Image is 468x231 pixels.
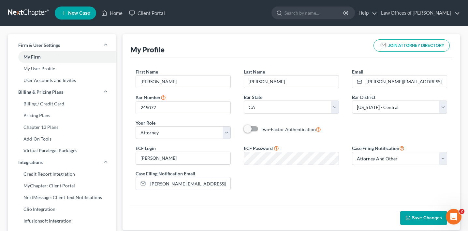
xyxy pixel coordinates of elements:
span: Save Changes [412,215,442,221]
a: Help [355,7,377,19]
input: Enter first name... [136,75,230,88]
a: Clio Integration [8,203,116,215]
span: Your Role [136,120,155,126]
a: MyChapter: Client Portal [8,180,116,192]
input: Enter ecf login... [136,152,230,164]
input: Enter email... [364,75,447,88]
a: NextMessage: Client Text Notifications [8,192,116,203]
input: Enter last name... [244,75,339,88]
a: Home [98,7,126,19]
input: Enter notification email.. [148,177,230,190]
span: New Case [68,11,90,16]
a: Billing / Credit Card [8,98,116,110]
img: modern-attorney-logo-488310dd42d0e56951fffe13e3ed90e038bc441dd813d23dff0c9337a977f38e.png [379,41,388,50]
span: Last Name [244,69,265,75]
a: My Firm [8,51,116,63]
a: Virtual Paralegal Packages [8,145,116,156]
span: Two-Factor Authentication [261,127,316,132]
a: Credit Report Integration [8,168,116,180]
a: My User Profile [8,63,116,75]
label: Case Filing Notification [352,144,404,152]
span: Email [352,69,363,75]
span: Integrations [18,159,43,166]
iframe: Intercom live chat [446,209,461,224]
a: Integrations [8,156,116,168]
label: Case Filing Notification Email [136,170,195,177]
label: ECF Login [136,145,156,152]
span: 2 [459,209,464,214]
label: Bar District [352,94,375,101]
a: Pricing Plans [8,110,116,121]
a: Add-On Tools [8,133,116,145]
span: Billing & Pricing Plans [18,89,63,95]
input: # [136,102,230,114]
label: Bar Number [136,93,166,101]
span: JOIN ATTORNEY DIRECTORY [388,44,444,48]
label: Bar State [244,94,262,101]
label: ECF Password [244,145,273,152]
a: User Accounts and Invites [8,75,116,86]
a: Client Portal [126,7,168,19]
span: First Name [136,69,158,75]
button: JOIN ATTORNEY DIRECTORY [373,39,450,52]
a: Law Offices of [PERSON_NAME] [378,7,460,19]
input: Search by name... [285,7,344,19]
a: Chapter 13 Plans [8,121,116,133]
a: Infusionsoft Integration [8,215,116,227]
button: Save Changes [400,211,447,225]
span: Firm & User Settings [18,42,60,48]
a: Billing & Pricing Plans [8,86,116,98]
a: Firm & User Settings [8,39,116,51]
div: My Profile [130,45,165,54]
